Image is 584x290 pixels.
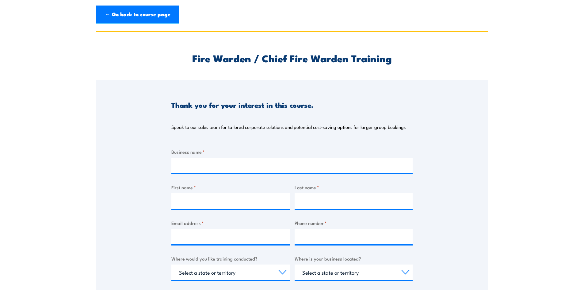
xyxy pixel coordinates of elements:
[295,255,413,262] label: Where is your business located?
[171,54,413,62] h2: Fire Warden / Chief Fire Warden Training
[171,101,313,108] h3: Thank you for your interest in this course.
[171,124,406,130] p: Speak to our sales team for tailored corporate solutions and potential cost-saving options for la...
[96,6,179,24] a: ← Go back to course page
[171,255,290,262] label: Where would you like training conducted?
[295,184,413,191] label: Last name
[295,219,413,226] label: Phone number
[171,184,290,191] label: First name
[171,219,290,226] label: Email address
[171,148,413,155] label: Business name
